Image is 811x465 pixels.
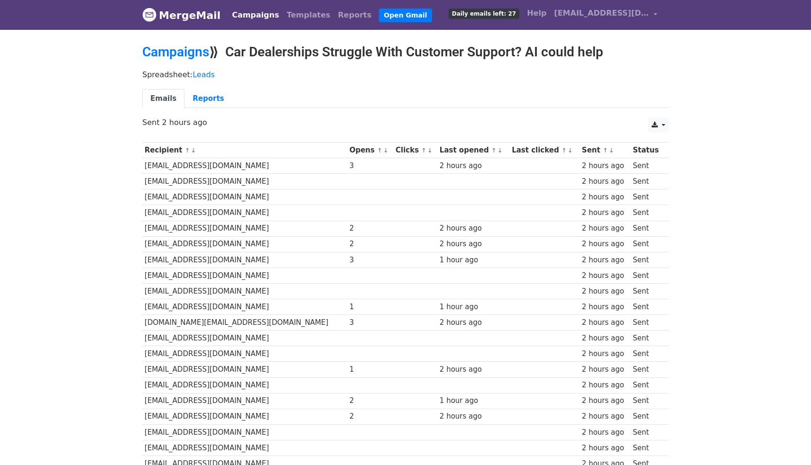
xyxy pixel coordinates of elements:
a: Campaigns [142,44,209,60]
a: Templates [283,6,334,25]
td: [EMAIL_ADDRESS][DOMAIN_NAME] [142,189,347,205]
a: ↑ [491,147,497,154]
div: 1 [350,364,391,375]
a: ↑ [185,147,190,154]
div: 2 hours ago [582,395,628,406]
div: 3 [350,255,391,266]
div: 2 hours ago [440,161,507,171]
td: [EMAIL_ADDRESS][DOMAIN_NAME] [142,299,347,315]
h2: ⟫ Car Dealerships Struggle With Customer Support? AI could help [142,44,669,60]
span: Daily emails left: 27 [449,9,519,19]
a: Reports [334,6,376,25]
div: 2 hours ago [582,192,628,203]
p: Spreadsheet: [142,70,669,80]
div: 2 hours ago [582,286,628,297]
div: 2 hours ago [582,380,628,391]
td: [EMAIL_ADDRESS][DOMAIN_NAME] [142,174,347,189]
td: [EMAIL_ADDRESS][DOMAIN_NAME] [142,205,347,221]
a: Reports [184,89,232,108]
div: 2 hours ago [582,317,628,328]
a: ↓ [568,147,573,154]
a: [EMAIL_ADDRESS][DOMAIN_NAME] [550,4,661,26]
td: Sent [630,221,664,236]
div: 2 hours ago [582,364,628,375]
a: ↑ [421,147,426,154]
div: 2 hours ago [582,207,628,218]
th: Status [630,143,664,158]
a: Campaigns [228,6,283,25]
td: [EMAIL_ADDRESS][DOMAIN_NAME] [142,331,347,346]
td: Sent [630,299,664,315]
td: [EMAIL_ADDRESS][DOMAIN_NAME] [142,283,347,299]
td: [EMAIL_ADDRESS][DOMAIN_NAME] [142,440,347,456]
div: 2 hours ago [582,255,628,266]
th: Recipient [142,143,347,158]
a: ↓ [427,147,433,154]
td: [EMAIL_ADDRESS][DOMAIN_NAME] [142,221,347,236]
td: Sent [630,158,664,174]
td: Sent [630,393,664,409]
td: [EMAIL_ADDRESS][DOMAIN_NAME] [142,346,347,362]
div: 1 hour ago [440,255,507,266]
td: Sent [630,252,664,268]
div: 2 hours ago [582,239,628,250]
a: ↓ [383,147,388,154]
a: ↓ [609,147,614,154]
div: 2 hours ago [440,223,507,234]
th: Opens [347,143,393,158]
td: Sent [630,440,664,456]
a: Emails [142,89,184,108]
div: 3 [350,317,391,328]
td: [EMAIL_ADDRESS][DOMAIN_NAME] [142,158,347,174]
div: 2 [350,395,391,406]
a: ↑ [377,147,382,154]
a: ↑ [603,147,608,154]
a: Leads [193,70,215,79]
td: [DOMAIN_NAME][EMAIL_ADDRESS][DOMAIN_NAME] [142,315,347,331]
span: [EMAIL_ADDRESS][DOMAIN_NAME] [554,8,649,19]
td: Sent [630,283,664,299]
td: Sent [630,346,664,362]
td: Sent [630,174,664,189]
td: [EMAIL_ADDRESS][DOMAIN_NAME] [142,409,347,424]
div: 2 [350,223,391,234]
p: Sent 2 hours ago [142,117,669,127]
td: Sent [630,205,664,221]
div: 2 [350,239,391,250]
td: Sent [630,268,664,283]
td: [EMAIL_ADDRESS][DOMAIN_NAME] [142,236,347,252]
a: Open Gmail [379,9,432,22]
td: [EMAIL_ADDRESS][DOMAIN_NAME] [142,393,347,409]
td: Sent [630,236,664,252]
td: [EMAIL_ADDRESS][DOMAIN_NAME] [142,252,347,268]
div: 1 [350,302,391,313]
img: MergeMail logo [142,8,157,22]
td: [EMAIL_ADDRESS][DOMAIN_NAME] [142,268,347,283]
td: Sent [630,315,664,331]
div: 2 hours ago [582,302,628,313]
div: 3 [350,161,391,171]
td: [EMAIL_ADDRESS][DOMAIN_NAME] [142,377,347,393]
div: 2 [350,411,391,422]
td: Sent [630,377,664,393]
a: Daily emails left: 27 [445,4,523,23]
div: 2 hours ago [582,161,628,171]
th: Last clicked [509,143,580,158]
div: 2 hours ago [440,364,507,375]
td: Sent [630,409,664,424]
div: 2 hours ago [582,270,628,281]
td: Sent [630,189,664,205]
a: ↑ [562,147,567,154]
th: Sent [580,143,630,158]
a: Help [523,4,550,23]
td: Sent [630,362,664,377]
th: Clicks [393,143,437,158]
div: 2 hours ago [582,176,628,187]
td: [EMAIL_ADDRESS][DOMAIN_NAME] [142,424,347,440]
div: 2 hours ago [582,443,628,454]
div: 2 hours ago [582,427,628,438]
div: 2 hours ago [582,333,628,344]
th: Last opened [437,143,509,158]
div: 2 hours ago [440,411,507,422]
div: 2 hours ago [440,239,507,250]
